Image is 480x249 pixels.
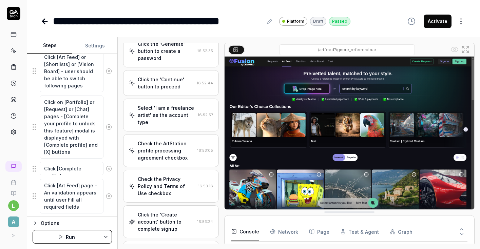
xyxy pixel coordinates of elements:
div: Suggestions [33,179,112,214]
time: 16:53:05 [197,148,213,153]
button: A [3,211,24,229]
a: Documentation [3,185,24,196]
button: Remove step [103,64,114,78]
button: Show all interative elements [449,44,460,55]
img: Screenshot [225,57,474,212]
div: Click the 'Continue' button to proceed [138,76,194,90]
div: Options [41,219,112,227]
a: Platform [279,17,307,26]
time: 16:52:35 [197,48,213,53]
button: Console [231,222,259,241]
span: Platform [287,18,304,24]
div: Suggestions [33,95,112,159]
button: Page [309,222,329,241]
div: Click the 'Create account' button to complete signup [138,211,194,232]
time: 16:52:44 [197,81,213,85]
div: Select 'I am a freelance artist' as the account type [138,104,195,126]
button: Test & Agent [340,222,379,241]
div: Draft [310,17,326,26]
button: Steps [27,38,72,54]
div: Check the ArtStation profile processing agreement checkbox [138,140,194,161]
a: Book a call with us [3,174,24,185]
button: l [8,200,19,211]
span: A [8,216,19,227]
button: Activate [424,15,452,28]
button: View version history [403,15,420,28]
button: Remove step [103,120,114,134]
a: New conversation [5,161,22,172]
div: Suggestions [33,162,112,176]
button: Network [270,222,298,241]
time: 16:53:24 [197,219,213,224]
button: Remove step [103,189,114,203]
time: 16:52:57 [198,112,213,117]
button: Options [33,219,112,227]
button: Open in full screen [460,44,471,55]
time: 16:53:16 [198,184,213,188]
button: Run [33,230,100,244]
button: Graph [390,222,412,241]
button: Remove step [103,162,114,175]
div: Check the Privacy Policy and Terms of Use checkbox [138,175,195,197]
div: Passed [329,17,350,26]
div: Suggestions [33,50,112,92]
div: Click the 'Generate' button to create a password [138,40,195,62]
button: Settings [72,38,117,54]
